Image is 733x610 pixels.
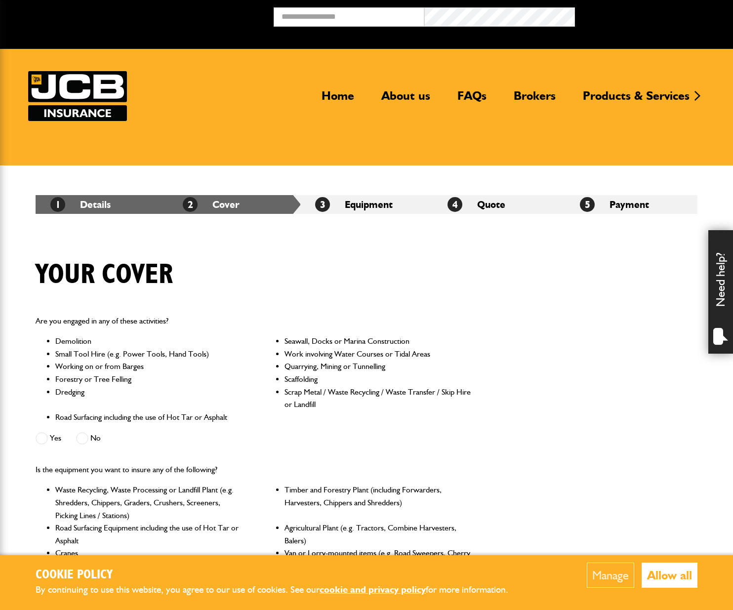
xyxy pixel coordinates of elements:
li: Scaffolding [285,373,472,386]
span: 5 [580,197,595,212]
li: Dredging [55,386,243,411]
li: Waste Recycling, Waste Processing or Landfill Plant (e.g. Shredders, Chippers, Graders, Crushers,... [55,484,243,522]
h1: Your cover [36,258,173,291]
li: Demolition [55,335,243,348]
li: Forestry or Tree Felling [55,373,243,386]
span: 1 [50,197,65,212]
a: JCB Insurance Services [28,71,127,121]
h2: Cookie Policy [36,568,525,583]
p: By continuing to use this website, you agree to our use of cookies. See our for more information. [36,582,525,598]
a: Brokers [506,88,563,111]
li: Payment [565,195,697,214]
li: Cranes [55,547,243,572]
a: 1Details [50,199,111,210]
p: Are you engaged in any of these activities? [36,315,472,327]
li: Agricultural Plant (e.g. Tractors, Combine Harvesters, Balers) [285,522,472,547]
li: Timber and Forestry Plant (including Forwarders, Harvesters, Chippers and Shredders) [285,484,472,522]
li: Quarrying, Mining or Tunnelling [285,360,472,373]
li: Seawall, Docks or Marina Construction [285,335,472,348]
li: Working on or from Barges [55,360,243,373]
a: Home [314,88,362,111]
li: Scrap Metal / Waste Recycling / Waste Transfer / Skip Hire or Landfill [285,386,472,411]
label: No [76,432,101,445]
li: Cover [168,195,300,214]
li: Work involving Water Courses or Tidal Areas [285,348,472,361]
label: Yes [36,432,61,445]
span: 4 [448,197,462,212]
a: cookie and privacy policy [320,584,426,595]
li: Equipment [300,195,433,214]
p: Is the equipment you want to insure any of the following? [36,463,472,476]
li: Small Tool Hire (e.g. Power Tools, Hand Tools) [55,348,243,361]
a: Products & Services [575,88,697,111]
li: Road Surfacing Equipment including the use of Hot Tar or Asphalt [55,522,243,547]
li: Van or Lorry-mounted items (e.g. Road Sweepers, Cherry Pickers, Volumetric Mixers) [285,547,472,572]
button: Broker Login [575,7,726,23]
img: JCB Insurance Services logo [28,71,127,121]
button: Allow all [642,563,697,588]
a: About us [374,88,438,111]
li: Road Surfacing including the use of Hot Tar or Asphalt [55,411,243,424]
a: FAQs [450,88,494,111]
div: Need help? [708,230,733,354]
li: Quote [433,195,565,214]
span: 3 [315,197,330,212]
span: 2 [183,197,198,212]
button: Manage [587,563,634,588]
